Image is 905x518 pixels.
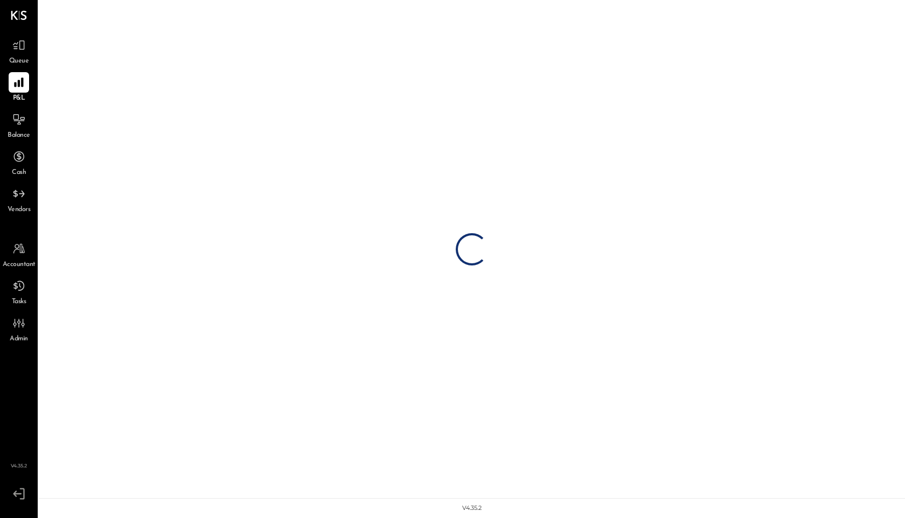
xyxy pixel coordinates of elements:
div: v 4.35.2 [462,504,482,513]
span: Accountant [3,260,36,270]
a: Balance [1,109,37,141]
span: Admin [10,334,28,344]
a: Cash [1,146,37,178]
span: P&L [13,94,25,103]
a: Admin [1,313,37,344]
span: Vendors [8,205,31,215]
span: Cash [12,168,26,178]
a: Tasks [1,276,37,307]
a: Accountant [1,239,37,270]
a: Queue [1,35,37,66]
a: Vendors [1,184,37,215]
span: Balance [8,131,30,141]
span: Queue [9,57,29,66]
a: P&L [1,72,37,103]
span: Tasks [12,297,26,307]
